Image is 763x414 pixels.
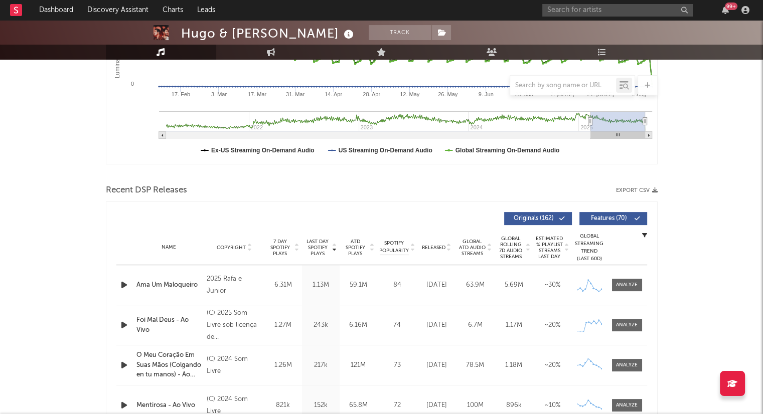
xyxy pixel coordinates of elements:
span: Global Rolling 7D Audio Streams [497,236,525,260]
div: ~ 20 % [536,320,569,330]
input: Search for artists [542,4,693,17]
div: 99 + [725,3,737,10]
div: 72 [380,400,415,410]
text: US Streaming On-Demand Audio [338,147,432,154]
div: 2025 Rafa e Junior [207,273,261,297]
button: Export CSV [616,187,658,193]
span: Copyright [217,245,246,251]
div: [DATE] [420,400,453,410]
div: 1.27M [267,320,299,330]
div: 78.5M [459,360,492,370]
a: Ama Um Maloqueiro [136,280,202,290]
div: 5.69M [497,280,531,290]
div: 100M [459,400,492,410]
button: 99+ [722,6,729,14]
button: Track [369,25,431,40]
div: 6.7M [459,320,492,330]
span: Estimated % Playlist Streams Last Day [536,236,563,260]
div: 63.9M [459,280,492,290]
div: [DATE] [420,280,453,290]
div: [DATE] [420,360,453,370]
a: O Meu Coração Em Suas Mãos (Colgando en tu manos) - Ao Vivo [136,350,202,380]
div: 73 [380,360,415,370]
div: (C) 2024 Som Livre [207,353,261,377]
div: [DATE] [420,320,453,330]
div: 1.18M [497,360,531,370]
span: Originals ( 162 ) [511,216,557,222]
div: 6.16M [342,320,375,330]
div: 59.1M [342,280,375,290]
button: Features(70) [579,212,647,225]
a: Foi Mal Deus - Ao Vivo [136,315,202,335]
div: Global Streaming Trend (Last 60D) [574,233,604,263]
div: Name [136,244,202,251]
div: 65.8M [342,400,375,410]
div: 74 [380,320,415,330]
div: 821k [267,400,299,410]
div: ~ 20 % [536,360,569,370]
div: 243k [304,320,337,330]
text: Global Streaming On-Demand Audio [455,147,559,154]
button: Originals(162) [504,212,572,225]
input: Search by song name or URL [510,82,616,90]
div: (C) 2025 Som Livre sob licença de [PERSON_NAME] & [PERSON_NAME] [207,307,261,343]
div: 896k [497,400,531,410]
div: Hugo & [PERSON_NAME] [181,25,356,42]
span: Spotify Popularity [379,240,409,255]
div: 121M [342,360,375,370]
div: ~ 10 % [536,400,569,410]
div: 1.13M [304,280,337,290]
div: 1.17M [497,320,531,330]
span: Recent DSP Releases [106,184,187,196]
div: 6.31M [267,280,299,290]
span: Global ATD Audio Streams [459,239,486,257]
div: 1.26M [267,360,299,370]
div: 217k [304,360,337,370]
span: Released [422,245,445,251]
text: Ex-US Streaming On-Demand Audio [211,147,315,154]
span: 7 Day Spotify Plays [267,239,293,257]
span: Last Day Spotify Plays [304,239,331,257]
span: Features ( 70 ) [586,216,632,222]
span: ATD Spotify Plays [342,239,369,257]
div: ~ 30 % [536,280,569,290]
div: 152k [304,400,337,410]
a: Mentirosa - Ao Vivo [136,400,202,410]
div: 84 [380,280,415,290]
